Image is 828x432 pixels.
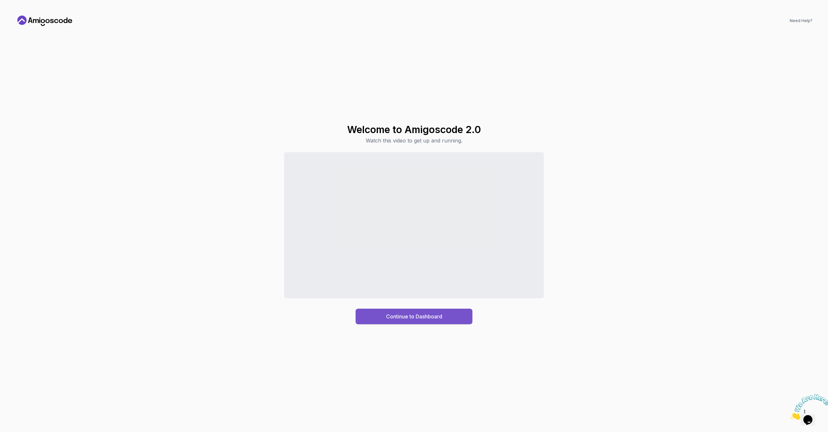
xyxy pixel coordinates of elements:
iframe: Sales Video [284,152,544,298]
iframe: chat widget [788,391,828,422]
div: Continue to Dashboard [386,313,442,320]
img: Chat attention grabber [3,3,43,28]
span: 1 [3,3,5,8]
button: Continue to Dashboard [356,309,472,324]
h1: Welcome to Amigoscode 2.0 [347,124,481,135]
a: Need Help? [790,18,812,23]
p: Watch this video to get up and running. [347,137,481,144]
a: Home link [16,16,74,26]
